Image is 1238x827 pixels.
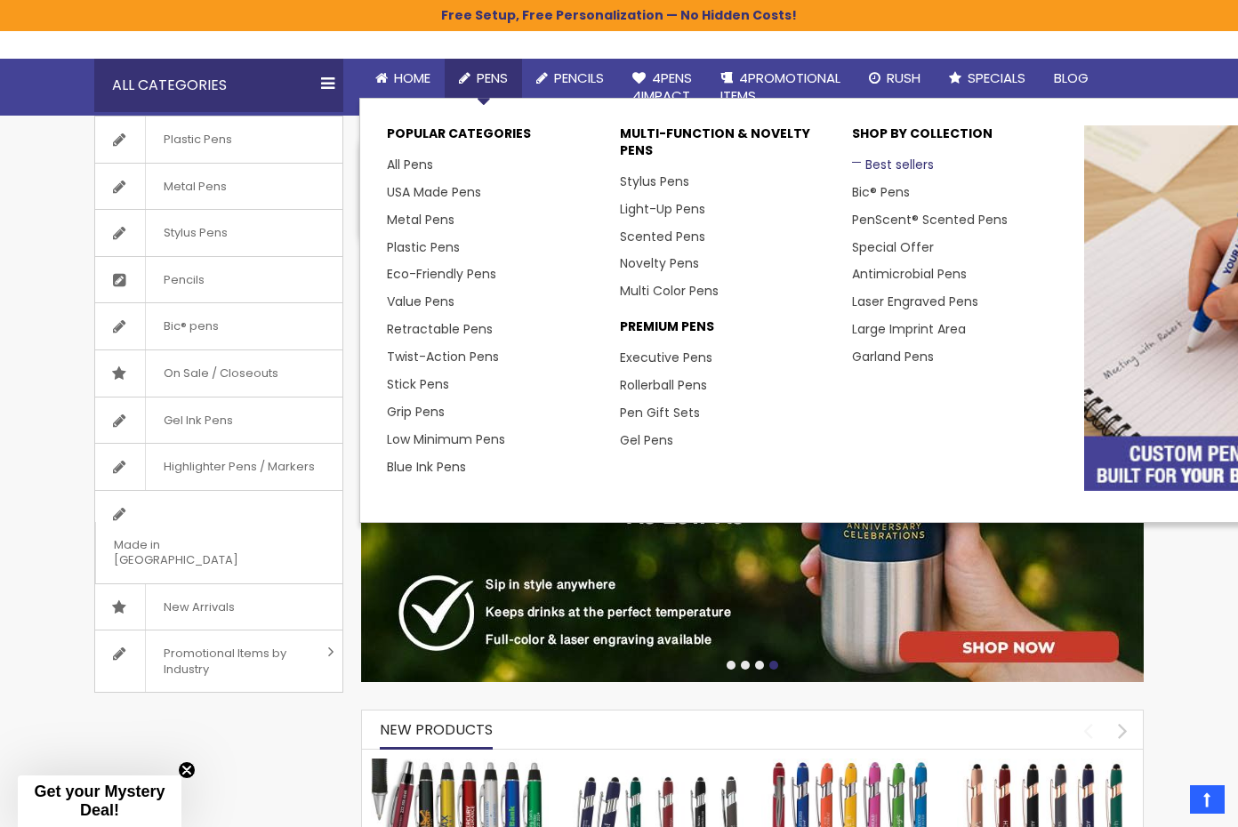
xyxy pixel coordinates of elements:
[387,403,445,421] a: Grip Pens
[371,758,549,773] a: The Barton Custom Pens Special Offer
[852,211,1008,229] a: PenScent® Scented Pens
[95,303,342,349] a: Bic® pens
[855,59,935,98] a: Rush
[178,761,196,779] button: Close teaser
[852,183,910,201] a: Bic® Pens
[387,430,505,448] a: Low Minimum Pens
[620,349,712,366] a: Executive Pens
[477,68,508,87] span: Pens
[95,116,342,163] a: Plastic Pens
[380,719,493,740] span: New Products
[957,758,1135,773] a: Ellipse Softy Rose Gold Classic with Stylus Pen - Silver Laser
[387,156,433,173] a: All Pens
[145,350,296,397] span: On Sale / Closeouts
[145,303,237,349] span: Bic® pens
[720,68,840,105] span: 4PROMOTIONAL ITEMS
[95,584,342,630] a: New Arrivals
[620,228,705,245] a: Scented Pens
[18,775,181,827] div: Get your Mystery Deal!Close teaser
[852,293,978,310] a: Laser Engraved Pens
[567,758,744,773] a: Custom Soft Touch Metal Pen - Stylus Top
[620,282,719,300] a: Multi Color Pens
[387,458,466,476] a: Blue Ink Pens
[1190,785,1225,814] a: Top
[620,254,699,272] a: Novelty Pens
[968,68,1025,87] span: Specials
[387,125,601,151] p: Popular Categories
[387,183,481,201] a: USA Made Pens
[145,584,253,630] span: New Arrivals
[95,522,298,583] span: Made in [GEOGRAPHIC_DATA]
[620,173,689,190] a: Stylus Pens
[387,320,493,338] a: Retractable Pens
[852,125,1066,151] p: Shop By Collection
[95,397,342,444] a: Gel Ink Pens
[387,375,449,393] a: Stick Pens
[620,125,834,168] p: Multi-Function & Novelty Pens
[145,444,333,490] span: Highlighter Pens / Markers
[554,68,604,87] span: Pencils
[145,397,251,444] span: Gel Ink Pens
[1073,715,1104,746] div: prev
[1040,59,1103,98] a: Blog
[394,68,430,87] span: Home
[761,758,939,773] a: Ellipse Softy Brights with Stylus Pen - Laser
[145,210,245,256] span: Stylus Pens
[620,404,700,422] a: Pen Gift Sets
[618,59,706,116] a: 4Pens4impact
[95,164,342,210] a: Metal Pens
[620,318,834,344] p: Premium Pens
[145,257,222,303] span: Pencils
[95,350,342,397] a: On Sale / Closeouts
[95,444,342,490] a: Highlighter Pens / Markers
[95,210,342,256] a: Stylus Pens
[620,200,705,218] a: Light-Up Pens
[95,630,342,692] a: Promotional Items by Industry
[145,116,250,163] span: Plastic Pens
[1107,715,1138,746] div: next
[145,164,245,210] span: Metal Pens
[361,59,445,98] a: Home
[706,59,855,116] a: 4PROMOTIONALITEMS
[445,59,522,98] a: Pens
[94,59,343,112] div: All Categories
[935,59,1040,98] a: Specials
[387,265,496,283] a: Eco-Friendly Pens
[620,376,707,394] a: Rollerball Pens
[95,257,342,303] a: Pencils
[852,156,934,173] a: Best sellers
[1054,68,1089,87] span: Blog
[620,431,673,449] a: Gel Pens
[34,783,165,819] span: Get your Mystery Deal!
[387,293,454,310] a: Value Pens
[387,211,454,229] a: Metal Pens
[887,68,920,87] span: Rush
[852,265,967,283] a: Antimicrobial Pens
[632,68,692,105] span: 4Pens 4impact
[852,320,966,338] a: Large Imprint Area
[387,348,499,365] a: Twist-Action Pens
[852,348,934,365] a: Garland Pens
[387,238,460,256] a: Plastic Pens
[852,238,934,256] a: Special Offer
[95,491,342,583] a: Made in [GEOGRAPHIC_DATA]
[145,630,321,692] span: Promotional Items by Industry
[522,59,618,98] a: Pencils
